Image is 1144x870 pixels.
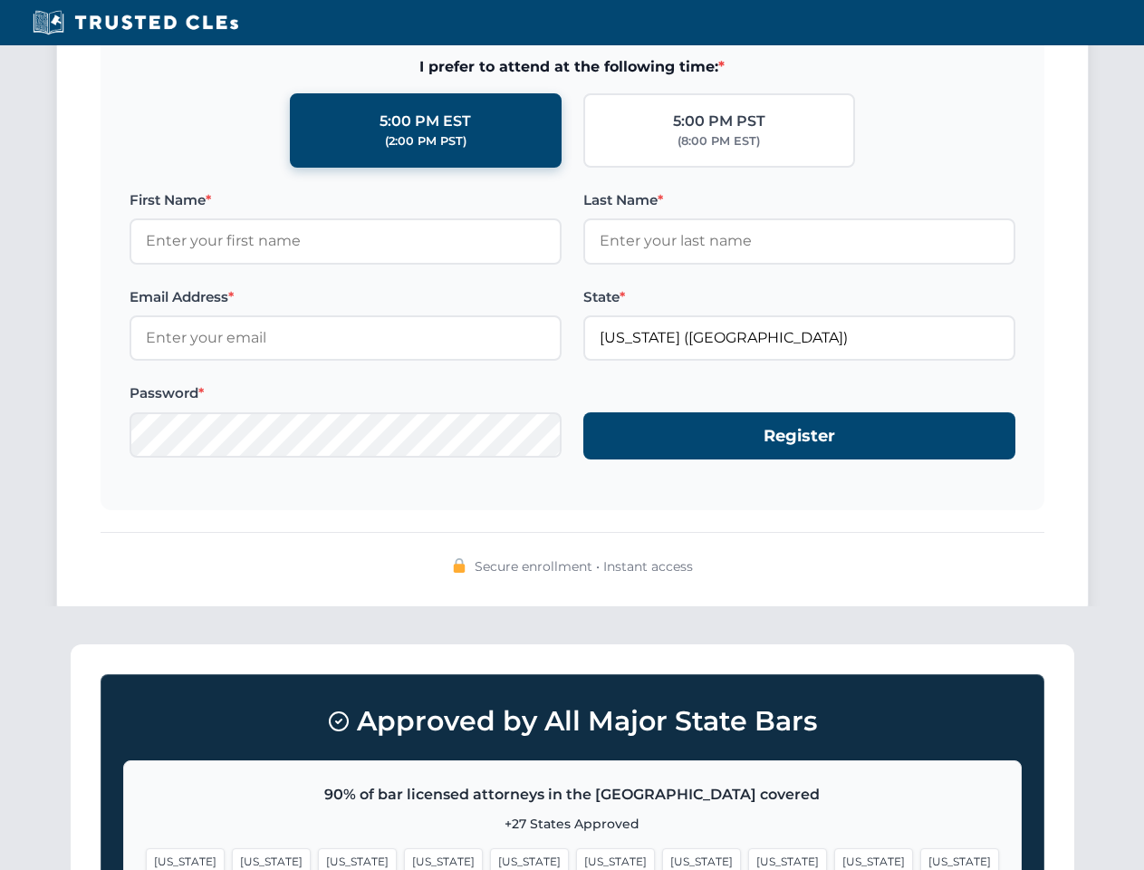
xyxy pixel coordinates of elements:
[673,110,765,133] div: 5:00 PM PST
[385,132,466,150] div: (2:00 PM PST)
[678,132,760,150] div: (8:00 PM EST)
[130,218,562,264] input: Enter your first name
[583,412,1015,460] button: Register
[130,382,562,404] label: Password
[146,783,999,807] p: 90% of bar licensed attorneys in the [GEOGRAPHIC_DATA] covered
[130,189,562,211] label: First Name
[452,558,466,573] img: 🔒
[475,556,693,576] span: Secure enrollment • Instant access
[583,218,1015,264] input: Enter your last name
[583,189,1015,211] label: Last Name
[130,55,1015,79] span: I prefer to attend at the following time:
[27,9,244,36] img: Trusted CLEs
[583,286,1015,308] label: State
[380,110,471,133] div: 5:00 PM EST
[583,315,1015,361] input: California (CA)
[130,286,562,308] label: Email Address
[123,697,1022,746] h3: Approved by All Major State Bars
[146,814,999,834] p: +27 States Approved
[130,315,562,361] input: Enter your email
